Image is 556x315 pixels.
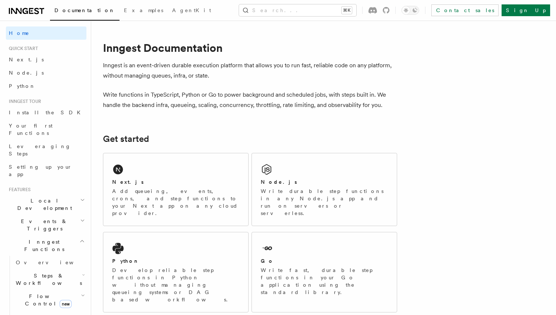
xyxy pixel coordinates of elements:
span: Leveraging Steps [9,143,71,157]
button: Search...⌘K [239,4,356,16]
a: Sign Up [502,4,550,16]
button: Flow Controlnew [13,290,86,310]
span: Events & Triggers [6,218,80,232]
a: AgentKit [168,2,215,20]
a: Your first Functions [6,119,86,140]
span: Install the SDK [9,110,85,115]
span: Node.js [9,70,44,76]
span: Python [9,83,36,89]
span: Flow Control [13,293,81,307]
p: Write functions in TypeScript, Python or Go to power background and scheduled jobs, with steps bu... [103,90,397,110]
span: Next.js [9,57,44,62]
a: Overview [13,256,86,269]
a: Documentation [50,2,120,21]
h2: Python [112,257,139,265]
span: Your first Functions [9,123,53,136]
a: Next.js [6,53,86,66]
p: Inngest is an event-driven durable execution platform that allows you to run fast, reliable code ... [103,60,397,81]
span: Local Development [6,197,80,212]
span: Documentation [54,7,115,13]
a: Leveraging Steps [6,140,86,160]
button: Steps & Workflows [13,269,86,290]
span: new [60,300,72,308]
p: Write durable step functions in any Node.js app and run on servers or serverless. [261,187,388,217]
span: Overview [16,259,92,265]
span: Setting up your app [9,164,72,177]
a: Home [6,26,86,40]
span: AgentKit [172,7,211,13]
a: Node.jsWrite durable step functions in any Node.js app and run on servers or serverless. [252,153,397,226]
p: Write fast, durable step functions in your Go application using the standard library. [261,266,388,296]
button: Events & Triggers [6,215,86,235]
a: Install the SDK [6,106,86,119]
span: Inngest Functions [6,238,79,253]
a: Examples [120,2,168,20]
a: Next.jsAdd queueing, events, crons, and step functions to your Next app on any cloud provider. [103,153,249,226]
span: Features [6,187,31,193]
a: Node.js [6,66,86,79]
h2: Go [261,257,274,265]
h2: Node.js [261,178,297,186]
span: Quick start [6,46,38,51]
h1: Inngest Documentation [103,41,397,54]
a: Python [6,79,86,93]
a: Setting up your app [6,160,86,181]
h2: Next.js [112,178,144,186]
button: Inngest Functions [6,235,86,256]
kbd: ⌘K [342,7,352,14]
span: Steps & Workflows [13,272,82,287]
button: Local Development [6,194,86,215]
p: Develop reliable step functions in Python without managing queueing systems or DAG based workflows. [112,266,239,303]
a: GoWrite fast, durable step functions in your Go application using the standard library. [252,232,397,312]
a: Contact sales [431,4,499,16]
a: PythonDevelop reliable step functions in Python without managing queueing systems or DAG based wo... [103,232,249,312]
span: Home [9,29,29,37]
button: Toggle dark mode [402,6,419,15]
a: Get started [103,134,149,144]
span: Examples [124,7,163,13]
p: Add queueing, events, crons, and step functions to your Next app on any cloud provider. [112,187,239,217]
span: Inngest tour [6,99,41,104]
